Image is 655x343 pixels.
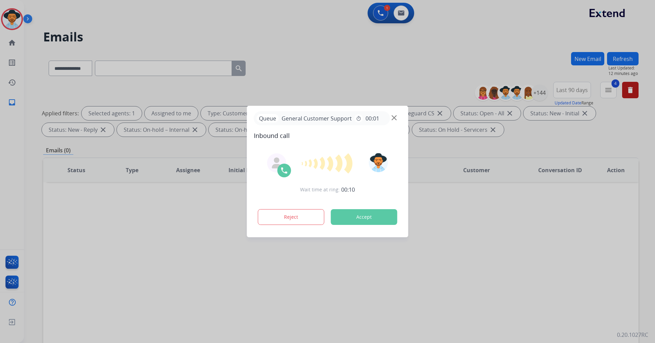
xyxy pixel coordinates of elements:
[279,114,355,123] span: General Customer Support
[617,331,648,339] p: 0.20.1027RC
[366,114,379,123] span: 00:01
[271,157,282,168] img: agent-avatar
[341,186,355,194] span: 00:10
[392,115,397,120] img: close-button
[331,209,397,225] button: Accept
[280,166,288,175] img: call-icon
[300,186,340,193] span: Wait time at ring:
[257,114,279,123] p: Queue
[258,209,324,225] button: Reject
[369,153,388,172] img: avatar
[356,116,361,121] mat-icon: timer
[254,131,401,140] span: Inbound call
